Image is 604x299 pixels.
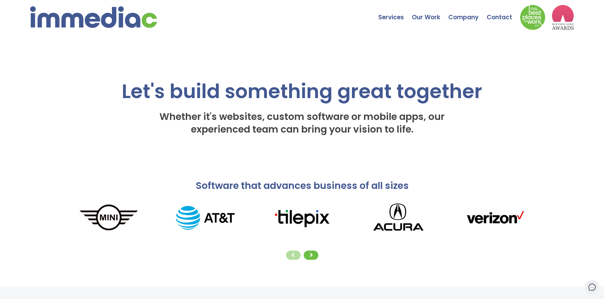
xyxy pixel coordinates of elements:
span: Let's build something great together [122,78,482,105]
span: Software that advances business of all sizes [196,179,409,192]
img: tilepixLogo.png [254,207,350,228]
a: Our Work [412,2,448,24]
span: Whether it's websites, custom software or mobile apps, our experienced team can bring your vision... [159,110,445,136]
img: logo2_wea_nobg.webp [552,5,574,30]
img: AT%26T_logo.png [157,206,254,230]
img: Acura_logo.png [350,198,447,237]
img: MINI_logo.png [61,203,157,232]
a: Contact [487,2,520,24]
img: Down [520,5,545,30]
a: Services [378,2,412,24]
a: Company [448,2,487,24]
img: verizonLogo.png [447,208,543,228]
img: immediac [30,6,157,28]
